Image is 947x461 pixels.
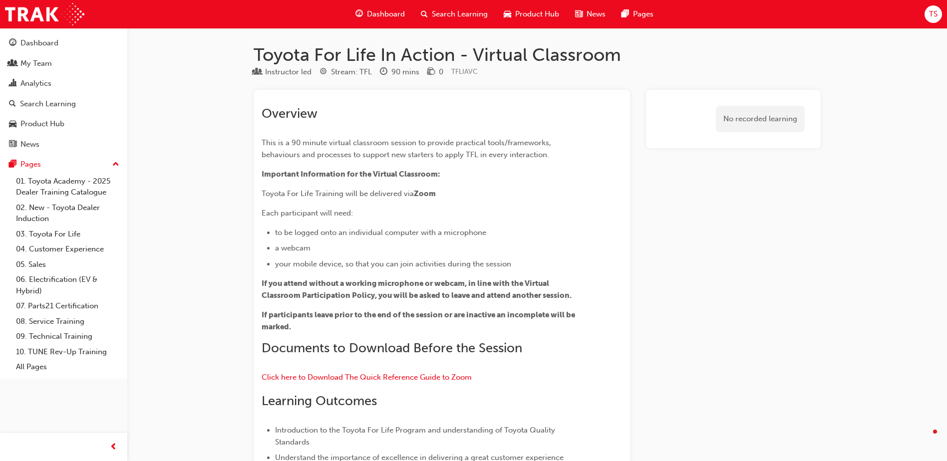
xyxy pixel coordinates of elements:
a: car-iconProduct Hub [496,4,567,24]
div: Search Learning [20,98,76,110]
h1: Toyota For Life In Action - Virtual Classroom [254,44,821,66]
div: Stream: TFL [331,66,372,78]
div: Product Hub [20,118,64,130]
span: news-icon [9,140,16,149]
span: News [587,8,606,20]
button: Pages [4,155,123,174]
span: chart-icon [9,79,16,88]
span: target-icon [319,68,327,77]
span: Learning resource code [451,67,478,76]
a: Search Learning [4,95,123,113]
span: Overview [262,106,317,121]
a: search-iconSearch Learning [413,4,496,24]
div: Stream [319,66,372,78]
a: Dashboard [4,34,123,52]
span: Pages [633,8,653,20]
div: News [20,139,39,150]
a: 10. TUNE Rev-Up Training [12,344,123,360]
span: If participants leave prior to the end of the session or are inactive an incomplete will be marked. [262,310,577,331]
span: TS [929,8,938,20]
a: guage-iconDashboard [347,4,413,24]
span: news-icon [575,8,583,20]
span: Learning Outcomes [262,393,377,409]
span: If you attend without a working microphone or webcam, in line with the Virtual Classroom Particip... [262,279,572,300]
div: Instructor led [265,66,312,78]
div: 0 [439,66,443,78]
a: Product Hub [4,115,123,133]
a: 06. Electrification (EV & Hybrid) [12,272,123,298]
a: 03. Toyota For Life [12,227,123,242]
button: DashboardMy TeamAnalyticsSearch LearningProduct HubNews [4,32,123,155]
div: My Team [20,58,52,69]
iframe: Intercom live chat [913,427,937,451]
span: Each participant will need: [262,209,353,218]
a: 05. Sales [12,257,123,272]
a: 04. Customer Experience [12,241,123,257]
a: news-iconNews [567,4,614,24]
span: people-icon [9,59,16,68]
span: Dashboard [367,8,405,20]
img: Trak [5,3,84,25]
div: Type [254,66,312,78]
span: money-icon [427,68,435,77]
span: prev-icon [110,441,117,454]
span: search-icon [421,8,428,20]
span: guage-icon [9,39,16,48]
span: Documents to Download Before the Session [262,340,522,356]
span: car-icon [504,8,511,20]
span: Introduction to the Toyota For Life Program and understanding of Toyota Quality Standards [275,426,557,447]
span: a webcam [275,243,311,252]
button: TS [925,5,942,23]
a: My Team [4,54,123,73]
a: 02. New - Toyota Dealer Induction [12,200,123,227]
div: Analytics [20,78,51,89]
a: 08. Service Training [12,314,123,329]
div: Pages [20,159,41,170]
span: to be logged onto an individual computer with a microphone [275,228,486,237]
span: up-icon [112,158,119,171]
span: clock-icon [380,68,387,77]
div: No recorded learning [716,106,805,132]
span: learningResourceType_INSTRUCTOR_LED-icon [254,68,261,77]
a: 07. Parts21 Certification [12,298,123,314]
a: pages-iconPages [614,4,661,24]
span: car-icon [9,120,16,129]
span: pages-icon [9,160,16,169]
span: your mobile device, so that you can join activities during the session [275,259,511,268]
span: guage-icon [355,8,363,20]
span: Toyota For Life Training will be delivered via [262,189,414,198]
div: Dashboard [20,37,58,49]
span: Important Information for the Virtual Classroom: [262,170,440,179]
span: Product Hub [515,8,559,20]
span: This is a 90 minute virtual classroom session to provide practical tools/frameworks, behaviours a... [262,138,553,159]
a: 01. Toyota Academy - 2025 Dealer Training Catalogue [12,174,123,200]
span: pages-icon [622,8,629,20]
a: All Pages [12,359,123,375]
a: Click here to Download The Quick Reference Guide to Zoom [262,373,472,382]
a: News [4,135,123,154]
a: Analytics [4,74,123,93]
a: 09. Technical Training [12,329,123,344]
span: Zoom [414,189,436,198]
div: 90 mins [391,66,419,78]
div: Price [427,66,443,78]
span: Search Learning [432,8,488,20]
div: Duration [380,66,419,78]
span: search-icon [9,100,16,109]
